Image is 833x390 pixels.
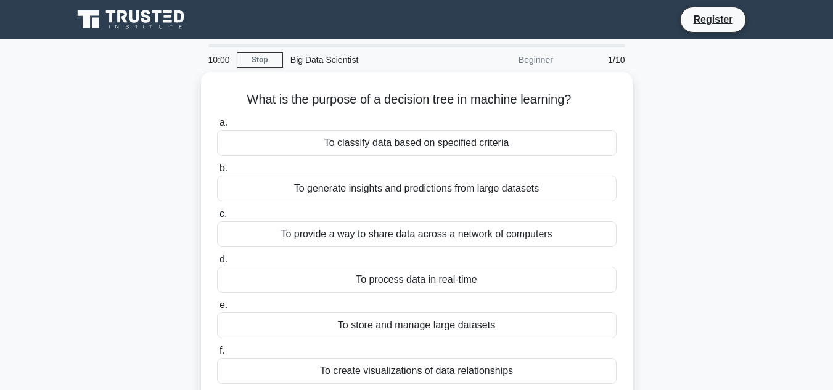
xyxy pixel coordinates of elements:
div: Big Data Scientist [283,47,453,72]
div: 1/10 [560,47,633,72]
a: Stop [237,52,283,68]
div: To create visualizations of data relationships [217,358,617,384]
div: To classify data based on specified criteria [217,130,617,156]
span: b. [220,163,228,173]
div: To process data in real-time [217,267,617,293]
a: Register [686,12,740,27]
div: 10:00 [201,47,237,72]
div: Beginner [453,47,560,72]
div: To generate insights and predictions from large datasets [217,176,617,201]
span: e. [220,299,228,310]
span: d. [220,254,228,264]
div: To provide a way to share data across a network of computers [217,221,617,247]
h5: What is the purpose of a decision tree in machine learning? [216,92,618,108]
span: f. [220,345,225,355]
span: a. [220,117,228,128]
span: c. [220,208,227,219]
div: To store and manage large datasets [217,312,617,338]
